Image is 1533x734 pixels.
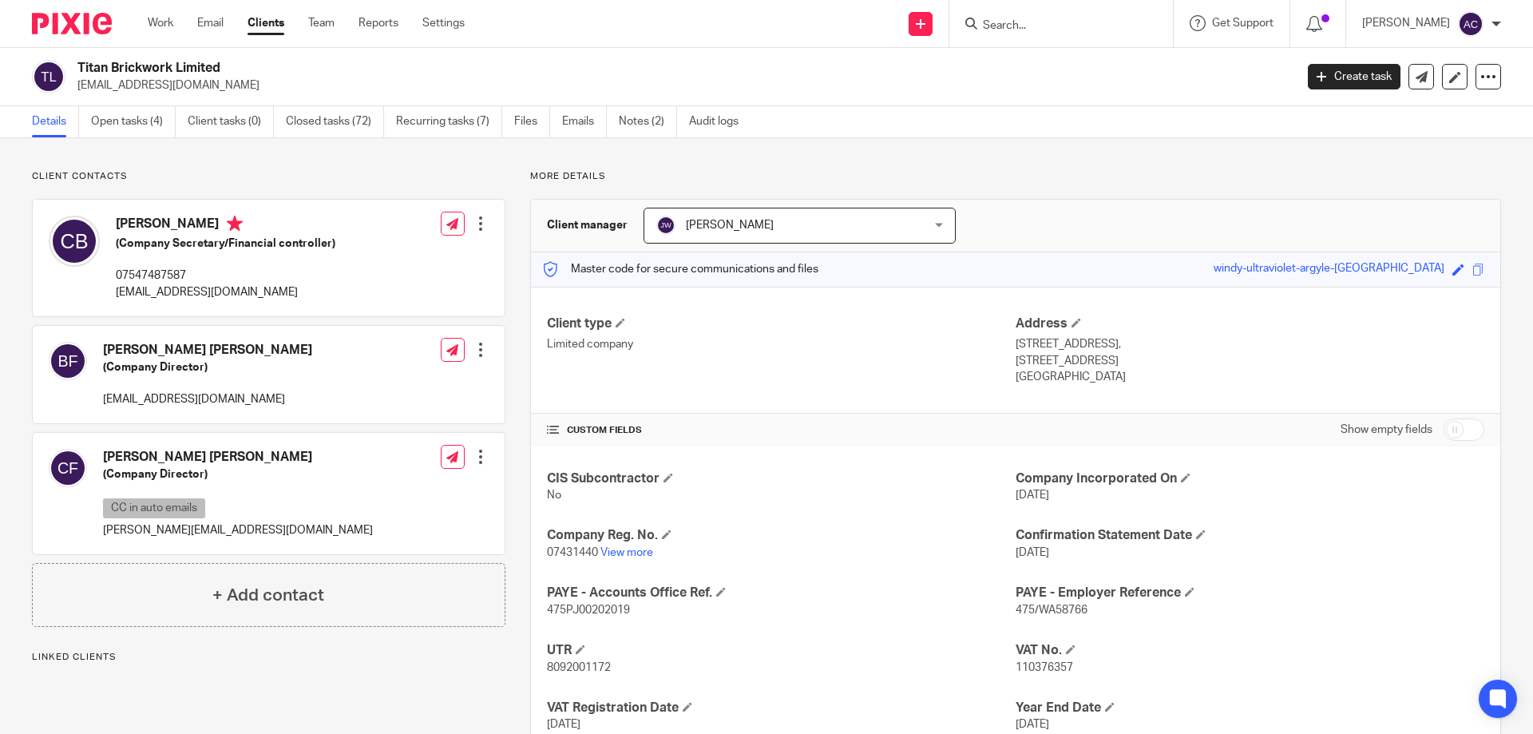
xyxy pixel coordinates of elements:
[619,106,677,137] a: Notes (2)
[1016,470,1484,487] h4: Company Incorporated On
[1016,585,1484,601] h4: PAYE - Employer Reference
[103,391,312,407] p: [EMAIL_ADDRESS][DOMAIN_NAME]
[396,106,502,137] a: Recurring tasks (7)
[32,60,65,93] img: svg%3E
[286,106,384,137] a: Closed tasks (72)
[358,15,398,31] a: Reports
[91,106,176,137] a: Open tasks (4)
[1016,369,1484,385] p: [GEOGRAPHIC_DATA]
[197,15,224,31] a: Email
[656,216,675,235] img: svg%3E
[32,651,505,664] p: Linked clients
[547,336,1016,352] p: Limited company
[547,605,630,616] span: 475PJ00202019
[227,216,243,232] i: Primary
[77,77,1284,93] p: [EMAIL_ADDRESS][DOMAIN_NAME]
[547,424,1016,437] h4: CUSTOM FIELDS
[547,527,1016,544] h4: Company Reg. No.
[1016,547,1049,558] span: [DATE]
[32,13,112,34] img: Pixie
[103,449,373,466] h4: [PERSON_NAME] [PERSON_NAME]
[530,170,1501,183] p: More details
[689,106,751,137] a: Audit logs
[547,700,1016,716] h4: VAT Registration Date
[49,342,87,380] img: svg%3E
[116,236,335,252] h5: (Company Secretary/Financial controller)
[686,220,774,231] span: [PERSON_NAME]
[1016,527,1484,544] h4: Confirmation Statement Date
[212,583,324,608] h4: + Add contact
[562,106,607,137] a: Emails
[1458,11,1483,37] img: svg%3E
[547,719,580,730] span: [DATE]
[1016,700,1484,716] h4: Year End Date
[1212,18,1274,29] span: Get Support
[49,449,87,487] img: svg%3E
[547,585,1016,601] h4: PAYE - Accounts Office Ref.
[308,15,335,31] a: Team
[77,60,1043,77] h2: Titan Brickwork Limited
[547,470,1016,487] h4: CIS Subcontractor
[116,216,335,236] h4: [PERSON_NAME]
[103,522,373,538] p: [PERSON_NAME][EMAIL_ADDRESS][DOMAIN_NAME]
[32,170,505,183] p: Client contacts
[547,642,1016,659] h4: UTR
[49,216,100,267] img: svg%3E
[1016,642,1484,659] h4: VAT No.
[103,498,205,518] p: CC in auto emails
[188,106,274,137] a: Client tasks (0)
[32,106,79,137] a: Details
[422,15,465,31] a: Settings
[547,217,628,233] h3: Client manager
[981,19,1125,34] input: Search
[116,268,335,284] p: 07547487587
[103,359,312,375] h5: (Company Director)
[1016,662,1073,673] span: 110376357
[1016,336,1484,352] p: [STREET_ADDRESS],
[1341,422,1432,438] label: Show empty fields
[547,490,561,501] span: No
[547,547,598,558] span: 07431440
[1362,15,1450,31] p: [PERSON_NAME]
[547,315,1016,332] h4: Client type
[103,342,312,359] h4: [PERSON_NAME] [PERSON_NAME]
[1016,605,1087,616] span: 475/WA58766
[547,662,611,673] span: 8092001172
[1016,353,1484,369] p: [STREET_ADDRESS]
[116,284,335,300] p: [EMAIL_ADDRESS][DOMAIN_NAME]
[1016,490,1049,501] span: [DATE]
[543,261,818,277] p: Master code for secure communications and files
[1016,719,1049,730] span: [DATE]
[514,106,550,137] a: Files
[103,466,373,482] h5: (Company Director)
[148,15,173,31] a: Work
[248,15,284,31] a: Clients
[1214,260,1444,279] div: windy-ultraviolet-argyle-[GEOGRAPHIC_DATA]
[1308,64,1400,89] a: Create task
[600,547,653,558] a: View more
[1016,315,1484,332] h4: Address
